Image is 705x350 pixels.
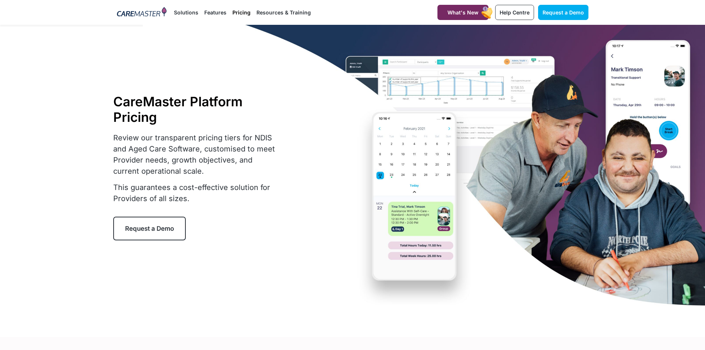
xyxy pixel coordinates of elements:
h1: CareMaster Platform Pricing [113,94,280,125]
a: Request a Demo [113,217,186,240]
img: CareMaster Logo [117,7,167,18]
a: What's New [437,5,489,20]
span: Request a Demo [543,9,584,16]
p: Review our transparent pricing tiers for NDIS and Aged Care Software, customised to meet Provider... [113,132,280,177]
a: Help Centre [495,5,534,20]
span: Help Centre [500,9,530,16]
span: Request a Demo [125,225,174,232]
a: Request a Demo [538,5,588,20]
p: This guarantees a cost-effective solution for Providers of all sizes. [113,182,280,204]
span: What's New [447,9,479,16]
